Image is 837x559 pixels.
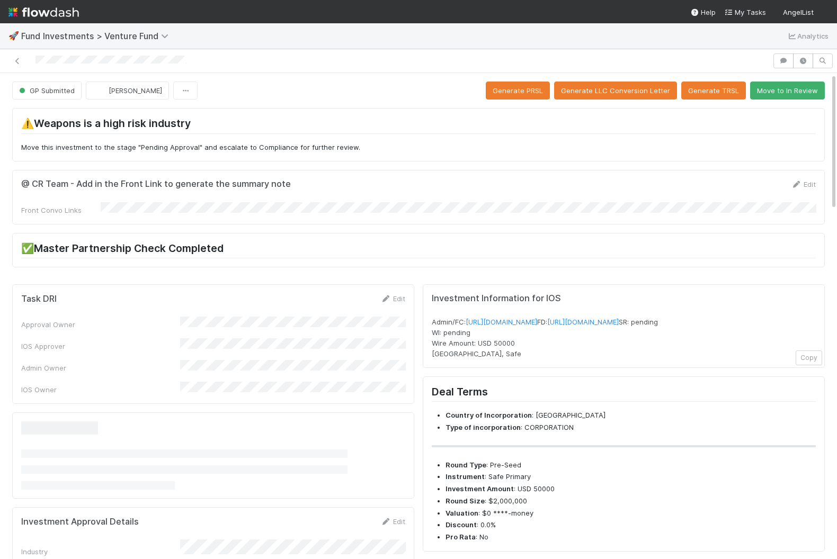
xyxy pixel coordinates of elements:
h5: @ CR Team - Add in the Front Link to generate the summary note [21,179,291,190]
a: [URL][DOMAIN_NAME] [547,318,619,326]
div: Industry [21,546,180,557]
div: Help [690,7,716,17]
strong: Round Size [446,497,485,505]
span: My Tasks [724,8,766,16]
li: : Safe Primary [446,472,816,482]
button: Move to In Review [750,82,825,100]
div: Admin Owner [21,363,180,373]
li: : Pre-Seed [446,460,816,471]
button: Generate LLC Conversion Letter [554,82,677,100]
span: Fund Investments > Venture Fund [21,31,174,41]
button: Generate PRSL [486,82,550,100]
p: Move this investment to the stage "Pending Approval" and escalate to Compliance for further review. [21,142,816,153]
span: [PERSON_NAME] [109,86,162,95]
h2: ⚠️Weapons is a high risk industry [21,117,816,133]
h5: Investment Approval Details [21,517,139,527]
a: Edit [380,294,405,303]
strong: Valuation [446,509,478,517]
strong: Pro Rata [446,533,476,541]
strong: Discount [446,520,477,529]
span: AngelList [783,8,814,16]
strong: Round Type [446,461,486,469]
button: Copy [796,350,822,365]
h5: Task DRI [21,294,57,304]
a: My Tasks [724,7,766,17]
button: [PERSON_NAME] [86,82,169,100]
a: [URL][DOMAIN_NAME] [466,318,537,326]
span: Admin/FC: FD: SR: pending WI: pending Wire Amount: USD 50000 [GEOGRAPHIC_DATA], Safe [432,318,658,358]
strong: Type of incorporation [446,423,521,431]
h2: ✅Master Partnership Check Completed [21,242,816,258]
strong: Investment Amount [446,484,514,493]
img: logo-inverted-e16ddd16eac7371096b0.svg [8,3,79,21]
a: Analytics [787,30,829,42]
button: GP Submitted [12,82,82,100]
div: Approval Owner [21,319,180,330]
img: avatar_d2b43477-63dc-4e62-be5b-6fdd450c05a1.png [95,85,105,96]
img: avatar_eed832e9-978b-43e4-b51e-96e46fa5184b.png [818,7,829,18]
li: : USD 50000 [446,484,816,494]
li: : 0.0% [446,520,816,530]
li: : CORPORATION [446,422,816,433]
h2: Deal Terms [432,385,816,402]
strong: Country of Incorporation [446,411,532,419]
button: Generate TRSL [681,82,746,100]
h5: Investment Information for IOS [432,293,816,304]
a: Edit [791,180,816,188]
li: : [GEOGRAPHIC_DATA] [446,410,816,421]
span: 🚀 [8,31,19,40]
a: Edit [380,517,405,526]
div: IOS Owner [21,384,180,395]
strong: Instrument [446,472,485,481]
div: IOS Approver [21,341,180,351]
li: : $2,000,000 [446,496,816,507]
li: : No [446,532,816,543]
div: Front Convo Links [21,205,101,215]
span: GP Submitted [17,86,75,95]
